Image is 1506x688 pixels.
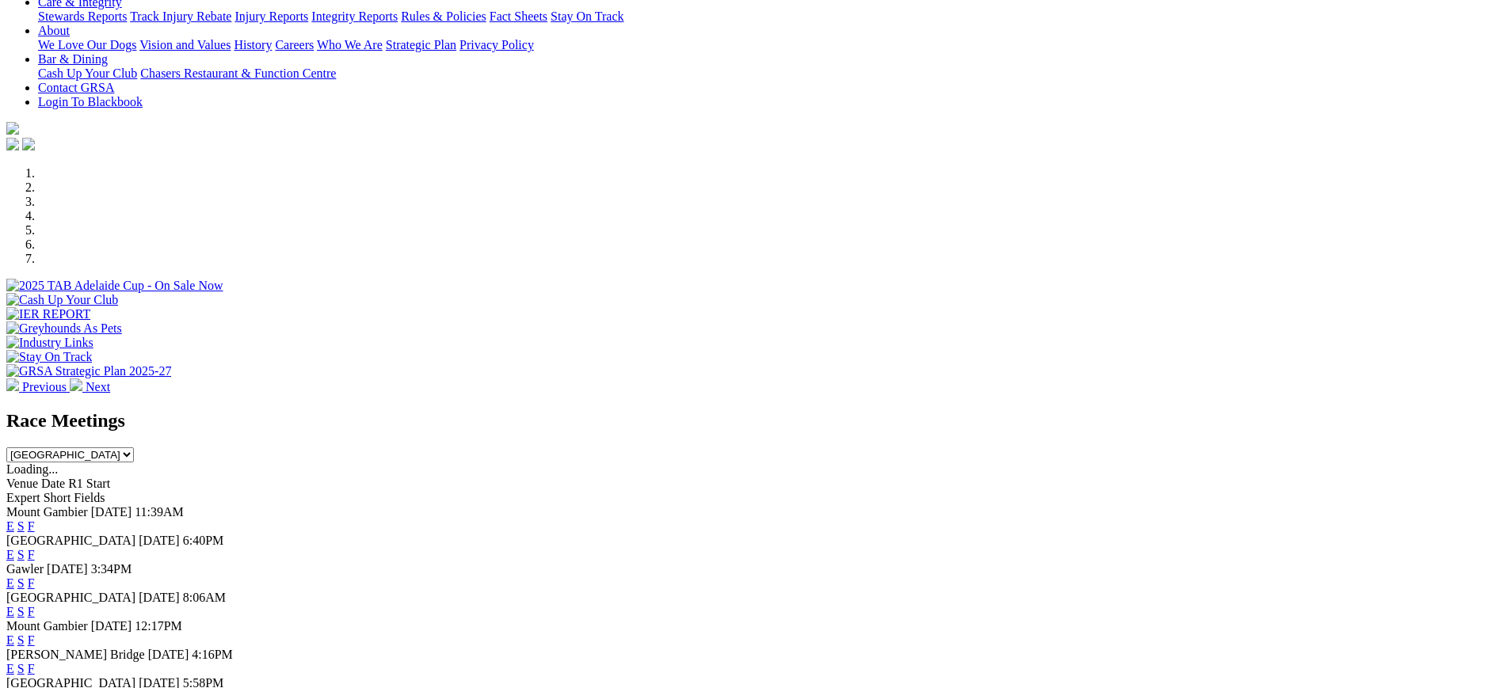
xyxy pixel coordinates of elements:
[183,534,224,547] span: 6:40PM
[139,38,231,51] a: Vision and Values
[6,591,135,604] span: [GEOGRAPHIC_DATA]
[38,38,1500,52] div: About
[234,38,272,51] a: History
[183,591,226,604] span: 8:06AM
[6,307,90,321] img: IER REPORT
[38,67,137,80] a: Cash Up Your Club
[38,67,1500,81] div: Bar & Dining
[17,633,25,647] a: S
[6,462,58,476] span: Loading...
[38,52,108,66] a: Bar & Dining
[91,505,132,519] span: [DATE]
[6,321,122,336] img: Greyhounds As Pets
[28,519,35,533] a: F
[6,633,14,647] a: E
[386,38,456,51] a: Strategic Plan
[135,619,182,633] span: 12:17PM
[17,548,25,561] a: S
[140,67,336,80] a: Chasers Restaurant & Function Centre
[38,38,136,51] a: We Love Our Dogs
[28,633,35,647] a: F
[38,95,143,108] a: Login To Blackbook
[38,10,1500,24] div: Care & Integrity
[86,380,110,393] span: Next
[6,380,70,393] a: Previous
[22,380,67,393] span: Previous
[6,576,14,590] a: E
[6,364,171,378] img: GRSA Strategic Plan 2025-27
[6,378,19,391] img: chevron-left-pager-white.svg
[47,562,88,576] span: [DATE]
[28,662,35,675] a: F
[6,279,223,293] img: 2025 TAB Adelaide Cup - On Sale Now
[28,605,35,618] a: F
[139,534,180,547] span: [DATE]
[6,548,14,561] a: E
[44,491,71,504] span: Short
[6,562,44,576] span: Gawler
[6,605,14,618] a: E
[91,562,132,576] span: 3:34PM
[17,662,25,675] a: S
[551,10,623,23] a: Stay On Track
[490,10,547,23] a: Fact Sheets
[28,576,35,590] a: F
[17,605,25,618] a: S
[70,380,110,393] a: Next
[6,477,38,490] span: Venue
[91,619,132,633] span: [DATE]
[74,491,105,504] span: Fields
[6,138,19,150] img: facebook.svg
[6,410,1500,431] h2: Race Meetings
[192,648,233,661] span: 4:16PM
[6,648,145,661] span: [PERSON_NAME] Bridge
[234,10,308,23] a: Injury Reports
[28,548,35,561] a: F
[148,648,189,661] span: [DATE]
[6,662,14,675] a: E
[38,81,114,94] a: Contact GRSA
[6,350,92,364] img: Stay On Track
[17,519,25,533] a: S
[130,10,231,23] a: Track Injury Rebate
[70,378,82,391] img: chevron-right-pager-white.svg
[401,10,486,23] a: Rules & Policies
[38,24,70,37] a: About
[317,38,383,51] a: Who We Are
[6,336,93,350] img: Industry Links
[6,122,19,135] img: logo-grsa-white.png
[275,38,314,51] a: Careers
[6,491,40,504] span: Expert
[311,10,398,23] a: Integrity Reports
[68,477,110,490] span: R1 Start
[6,505,88,519] span: Mount Gambier
[139,591,180,604] span: [DATE]
[6,519,14,533] a: E
[41,477,65,490] span: Date
[135,505,184,519] span: 11:39AM
[459,38,534,51] a: Privacy Policy
[38,10,127,23] a: Stewards Reports
[17,576,25,590] a: S
[6,293,118,307] img: Cash Up Your Club
[6,534,135,547] span: [GEOGRAPHIC_DATA]
[22,138,35,150] img: twitter.svg
[6,619,88,633] span: Mount Gambier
